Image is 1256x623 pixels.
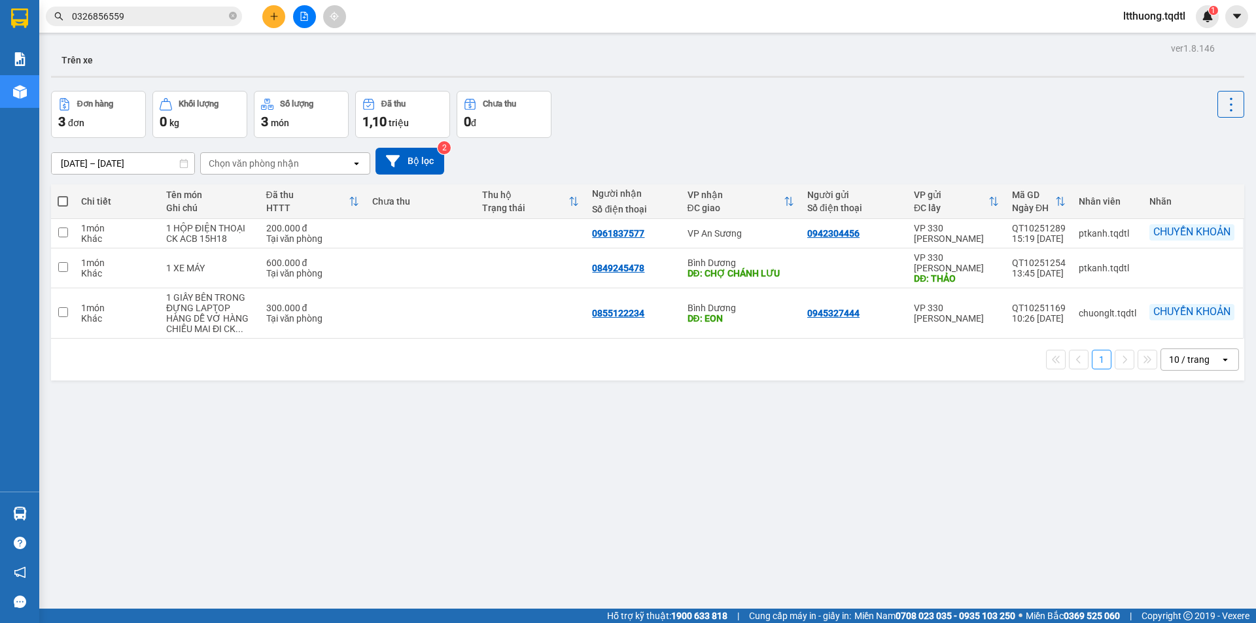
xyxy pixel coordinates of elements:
[438,141,451,154] sup: 2
[1149,196,1236,207] div: Nhãn
[807,203,901,213] div: Số điện thoại
[592,263,644,273] div: 0849245478
[1092,350,1111,369] button: 1
[51,91,146,138] button: Đơn hàng3đơn
[1079,308,1136,318] div: chuonglt.tqdtl
[1079,228,1136,239] div: ptkanh.tqdtl
[166,313,253,334] div: HÀNG DỄ VỞ HÀNG CHIỀU MAI ĐI CK 0909
[14,566,26,579] span: notification
[592,188,674,199] div: Người nhận
[1130,609,1132,623] span: |
[688,203,784,213] div: ĐC giao
[166,233,253,244] div: CK ACB 15H18
[1211,6,1215,15] span: 1
[81,223,153,233] div: 1 món
[260,184,366,219] th: Toggle SortBy
[914,190,988,200] div: VP gửi
[235,324,243,334] span: ...
[266,223,360,233] div: 200.000 đ
[688,313,794,324] div: DĐ: EON
[270,12,279,21] span: plus
[13,507,27,520] img: warehouse-icon
[1183,611,1193,620] span: copyright
[1202,10,1213,22] img: icon-new-feature
[1220,354,1230,365] svg: open
[362,114,387,129] span: 1,10
[261,114,268,129] span: 3
[482,190,568,200] div: Thu hộ
[1012,233,1066,244] div: 15:19 [DATE]
[14,596,26,608] span: message
[266,233,360,244] div: Tại văn phòng
[166,263,253,273] div: 1 XE MÁY
[323,5,346,28] button: aim
[355,91,450,138] button: Đã thu1,10 triệu
[1012,303,1066,313] div: QT10251169
[81,303,153,313] div: 1 món
[262,5,285,28] button: plus
[179,99,218,109] div: Khối lượng
[483,99,516,109] div: Chưa thu
[807,228,860,239] div: 0942304456
[1026,609,1120,623] span: Miền Bắc
[81,268,153,278] div: Khác
[1012,223,1066,233] div: QT10251289
[914,203,988,213] div: ĐC lấy
[1169,353,1210,366] div: 10 / trang
[482,203,568,213] div: Trạng thái
[351,158,362,169] svg: open
[81,313,153,324] div: Khác
[1012,313,1066,324] div: 10:26 [DATE]
[914,252,999,273] div: VP 330 [PERSON_NAME]
[160,114,167,129] span: 0
[81,196,153,207] div: Chi tiết
[907,184,1005,219] th: Toggle SortBy
[681,184,801,219] th: Toggle SortBy
[914,273,999,284] div: DĐ: THẢO
[1225,5,1248,28] button: caret-down
[77,99,113,109] div: Đơn hàng
[229,10,237,23] span: close-circle
[1012,268,1066,278] div: 13:45 [DATE]
[13,52,27,66] img: solution-icon
[1149,224,1234,241] div: CHUYỂN KHOẢN
[471,118,476,128] span: đ
[11,8,28,28] img: logo-vxr
[54,12,63,21] span: search
[1171,41,1215,56] div: ver 1.8.146
[1005,184,1072,219] th: Toggle SortBy
[266,313,360,324] div: Tại văn phòng
[1012,203,1055,213] div: Ngày ĐH
[464,114,471,129] span: 0
[688,228,794,239] div: VP An Sương
[592,204,674,214] div: Số điện thoại
[1079,263,1136,273] div: ptkanh.tqdtl
[1012,258,1066,268] div: QT10251254
[266,303,360,313] div: 300.000 đ
[1064,611,1120,621] strong: 0369 525 060
[280,99,313,109] div: Số lượng
[266,190,349,200] div: Đã thu
[1149,304,1234,320] div: CHUYỂN KHOẢN
[68,118,84,128] span: đơn
[1231,10,1243,22] span: caret-down
[72,9,226,24] input: Tìm tên, số ĐT hoặc mã đơn
[1079,196,1136,207] div: Nhân viên
[389,118,409,128] span: triệu
[1113,8,1196,24] span: ltthuong.tqdtl
[300,12,309,21] span: file-add
[1019,613,1022,618] span: ⚪️
[896,611,1015,621] strong: 0708 023 035 - 0935 103 250
[166,223,253,233] div: 1 HỘP ĐIỆN THOẠI
[372,196,469,207] div: Chưa thu
[266,203,349,213] div: HTTT
[209,157,299,170] div: Chọn văn phòng nhận
[166,190,253,200] div: Tên món
[266,258,360,268] div: 600.000 đ
[14,537,26,549] span: question-circle
[58,114,65,129] span: 3
[457,91,551,138] button: Chưa thu0đ
[607,609,727,623] span: Hỗ trợ kỹ thuật:
[81,258,153,268] div: 1 món
[807,308,860,318] div: 0945327444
